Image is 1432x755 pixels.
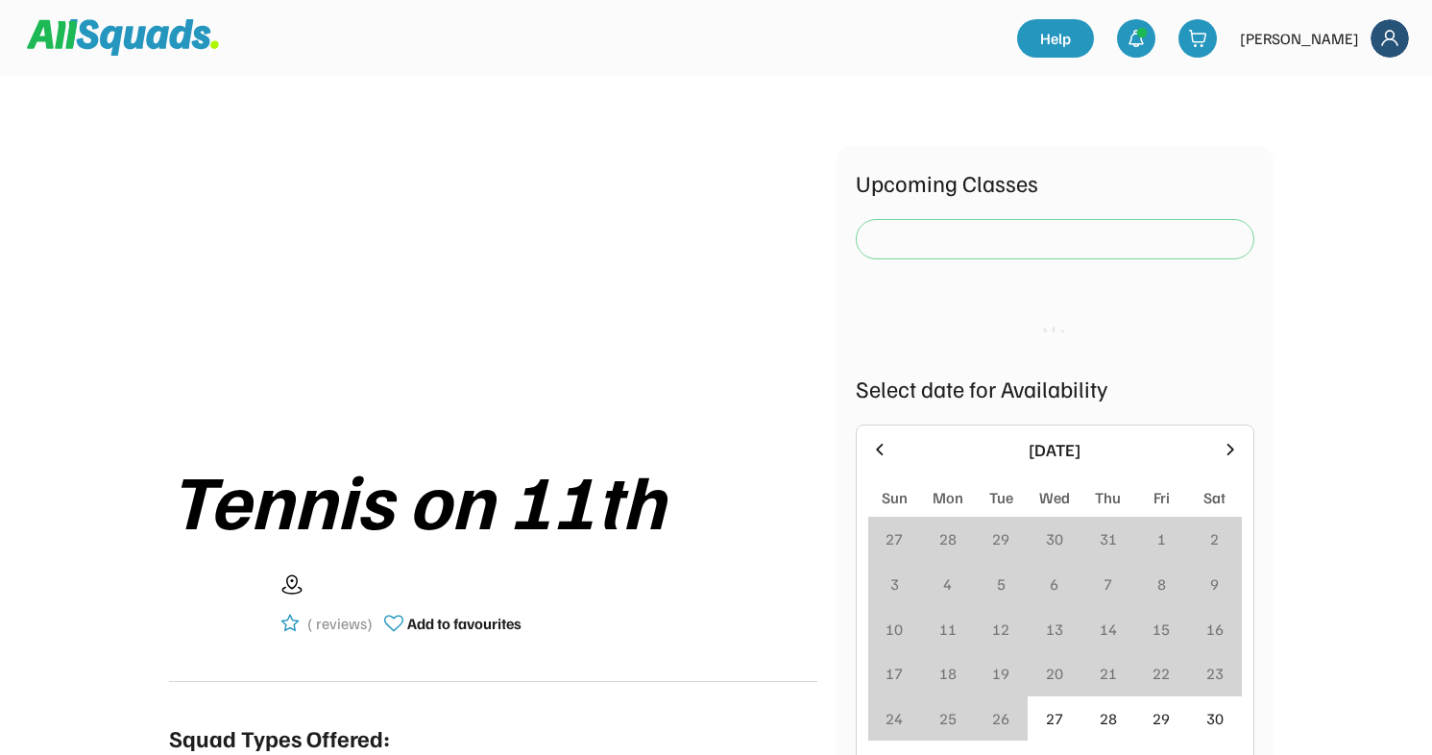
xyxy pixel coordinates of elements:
div: 29 [992,527,1009,550]
div: 27 [1046,707,1063,730]
div: 14 [1100,618,1117,641]
div: 28 [939,527,957,550]
div: 1 [1157,527,1166,550]
div: 23 [1206,662,1224,685]
img: yH5BAEAAAAALAAAAAABAAEAAAIBRAA7 [169,556,265,652]
div: 24 [886,707,903,730]
div: Squad Types Offered: [169,720,390,755]
div: 17 [886,662,903,685]
div: 13 [1046,618,1063,641]
div: 12 [992,618,1009,641]
div: 21 [1100,662,1117,685]
div: Tennis on 11th [169,456,817,541]
div: Mon [933,486,963,509]
div: 22 [1153,662,1170,685]
div: 31 [1100,527,1117,550]
img: shopping-cart-01%20%281%29.svg [1188,29,1207,48]
div: Add to favourites [407,612,522,635]
a: Help [1017,19,1094,58]
div: 7 [1104,572,1112,596]
div: Sat [1203,486,1226,509]
div: 3 [890,572,899,596]
div: Tue [989,486,1013,509]
div: 27 [886,527,903,550]
div: 30 [1046,527,1063,550]
div: 25 [939,707,957,730]
div: Thu [1095,486,1121,509]
div: [DATE] [901,437,1209,463]
div: [PERSON_NAME] [1240,27,1359,50]
div: ( reviews) [307,612,373,635]
div: 10 [886,618,903,641]
div: 26 [992,707,1009,730]
div: 20 [1046,662,1063,685]
img: bell-03%20%281%29.svg [1127,29,1146,48]
img: yH5BAEAAAAALAAAAAABAAEAAAIBRAA7 [229,146,757,433]
div: 30 [1206,707,1224,730]
div: 29 [1153,707,1170,730]
div: 6 [1050,572,1058,596]
div: Wed [1039,486,1070,509]
div: Sun [882,486,908,509]
div: 15 [1153,618,1170,641]
img: Frame%2018.svg [1371,19,1409,58]
div: 11 [939,618,957,641]
div: Select date for Availability [856,371,1254,405]
div: Fri [1153,486,1170,509]
img: Squad%20Logo.svg [27,19,219,56]
div: 9 [1210,572,1219,596]
div: 16 [1206,618,1224,641]
div: 5 [997,572,1006,596]
div: 4 [943,572,952,596]
div: 18 [939,662,957,685]
div: 28 [1100,707,1117,730]
div: 8 [1157,572,1166,596]
div: 19 [992,662,1009,685]
div: 2 [1210,527,1219,550]
div: Upcoming Classes [856,165,1254,200]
